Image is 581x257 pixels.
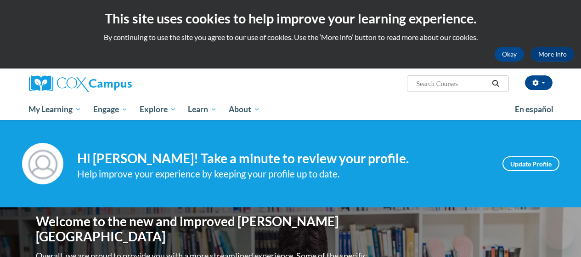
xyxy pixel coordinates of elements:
a: Cox Campus [29,75,194,92]
button: Okay [495,47,524,62]
a: About [223,99,266,120]
h4: Hi [PERSON_NAME]! Take a minute to review your profile. [77,151,489,166]
span: About [229,104,260,115]
p: By continuing to use the site you agree to our use of cookies. Use the ‘More info’ button to read... [7,32,574,42]
span: My Learning [28,104,81,115]
button: Search [489,78,502,89]
a: Explore [134,99,182,120]
a: En español [509,100,559,119]
span: En español [515,104,553,114]
input: Search Courses [415,78,489,89]
iframe: Button to launch messaging window [544,220,574,250]
a: More Info [531,47,574,62]
span: Learn [188,104,217,115]
a: Update Profile [502,156,559,171]
a: Engage [87,99,134,120]
button: Account Settings [525,75,553,90]
span: Explore [140,104,176,115]
span: Engage [93,104,128,115]
a: Learn [182,99,223,120]
div: Help improve your experience by keeping your profile up to date. [77,166,489,182]
img: Profile Image [22,143,63,184]
img: Cox Campus [29,75,132,92]
div: Main menu [22,99,559,120]
h1: Welcome to the new and improved [PERSON_NAME][GEOGRAPHIC_DATA] [36,214,369,245]
a: My Learning [23,99,88,120]
h2: This site uses cookies to help improve your learning experience. [7,9,574,28]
